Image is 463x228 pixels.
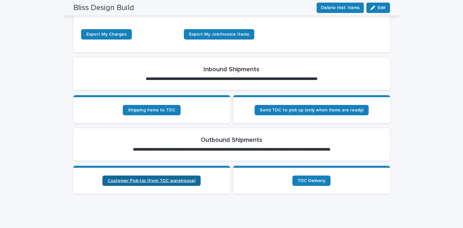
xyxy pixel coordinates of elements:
[321,5,360,11] span: Delete Hist. Items
[86,32,127,37] span: Export My Charges
[123,105,181,115] a: Shipping items to TDC
[108,178,195,183] span: Customer Pick-Up (from TDC warehouse)
[255,105,369,115] a: Send TDC to pick up (only when items are ready)
[260,108,363,112] span: Send TDC to pick up (only when items are ready)
[204,65,259,73] h2: Inbound Shipments
[73,3,134,13] h2: Bliss Design Build
[292,176,331,186] a: TDC Delivery
[102,176,201,186] a: Customer Pick-Up (from TDC warehouse)
[201,136,262,144] h2: Outbound Shipments
[81,29,132,40] a: Export My Charges
[298,178,325,183] span: TDC Delivery
[317,3,364,13] button: Delete Hist. Items
[184,29,254,40] a: Export My Job/Invoice Items
[378,6,386,10] span: Edit
[189,32,249,37] span: Export My Job/Invoice Items
[128,108,175,112] span: Shipping items to TDC
[366,3,390,13] button: Edit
